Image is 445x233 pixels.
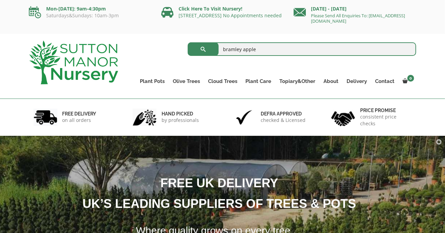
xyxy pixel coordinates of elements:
a: Olive Trees [169,77,204,86]
a: Cloud Trees [204,77,242,86]
p: checked & Licensed [261,117,306,124]
h6: Price promise [360,107,412,113]
h6: Defra approved [261,111,306,117]
a: Plant Pots [136,77,169,86]
a: [STREET_ADDRESS] No Appointments needed [179,12,282,19]
img: 2.jpg [133,109,156,126]
p: Mon-[DATE]: 9am-4:30pm [29,5,151,13]
a: About [320,77,343,86]
p: consistent price checks [360,113,412,127]
p: on all orders [62,117,96,124]
h6: hand picked [162,111,199,117]
p: Saturdays&Sundays: 10am-3pm [29,13,151,18]
a: Click Here To Visit Nursery! [179,5,243,12]
span: 0 [407,75,414,82]
img: 1.jpg [34,109,57,126]
h6: FREE DELIVERY [62,111,96,117]
a: 0 [399,77,416,86]
input: Search... [188,42,416,56]
img: 3.jpg [232,109,256,126]
p: by professionals [162,117,199,124]
a: Contact [371,77,399,86]
img: 4.jpg [331,107,355,128]
a: Plant Care [242,77,276,86]
img: logo [29,41,118,84]
a: Please Send All Enquiries To: [EMAIL_ADDRESS][DOMAIN_NAME] [311,13,405,24]
a: Topiary&Other [276,77,320,86]
a: Delivery [343,77,371,86]
p: [DATE] - [DATE] [294,5,416,13]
